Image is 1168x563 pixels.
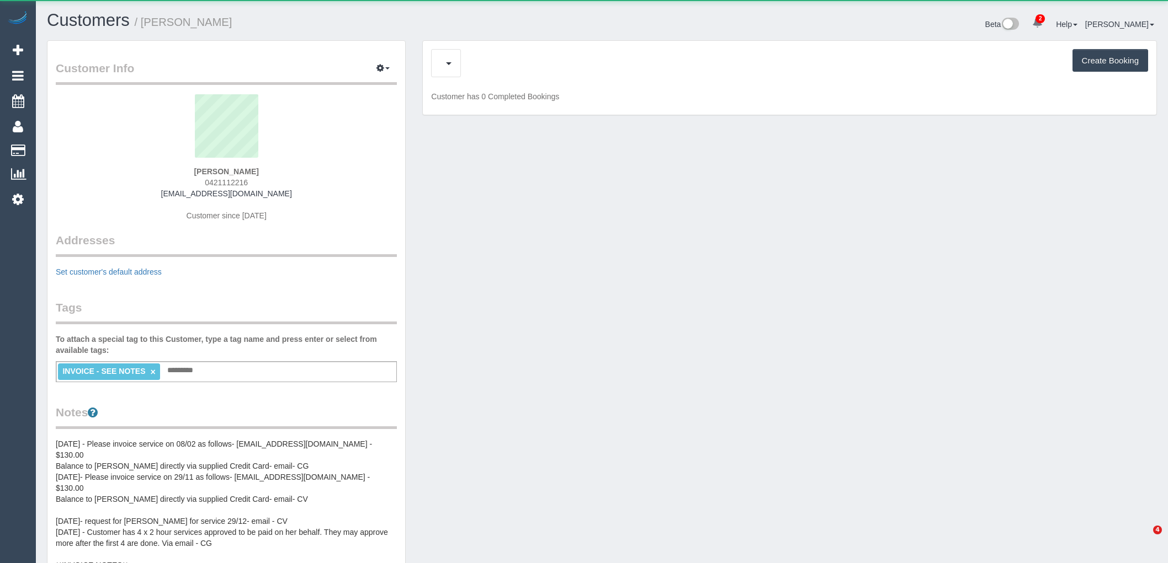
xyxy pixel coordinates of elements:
[194,167,258,176] strong: [PERSON_NAME]
[56,267,162,276] a: Set customer's default address
[62,367,145,376] span: INVOICE - SEE NOTES
[431,91,1148,102] p: Customer has 0 Completed Bookings
[135,16,232,28] small: / [PERSON_NAME]
[56,60,397,85] legend: Customer Info
[1085,20,1154,29] a: [PERSON_NAME]
[1153,526,1162,534] span: 4
[205,178,248,187] span: 0421112216
[56,334,397,356] label: To attach a special tag to this Customer, type a tag name and press enter or select from availabl...
[1056,20,1077,29] a: Help
[985,20,1020,29] a: Beta
[1001,18,1019,32] img: New interface
[1027,11,1048,35] a: 2
[187,211,267,220] span: Customer since [DATE]
[150,367,155,377] a: ×
[47,10,130,30] a: Customers
[1130,526,1157,552] iframe: Intercom live chat
[161,189,292,198] a: [EMAIL_ADDRESS][DOMAIN_NAME]
[7,11,29,26] img: Automaid Logo
[1073,49,1148,72] button: Create Booking
[56,299,397,324] legend: Tags
[56,404,397,429] legend: Notes
[1036,14,1045,23] span: 2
